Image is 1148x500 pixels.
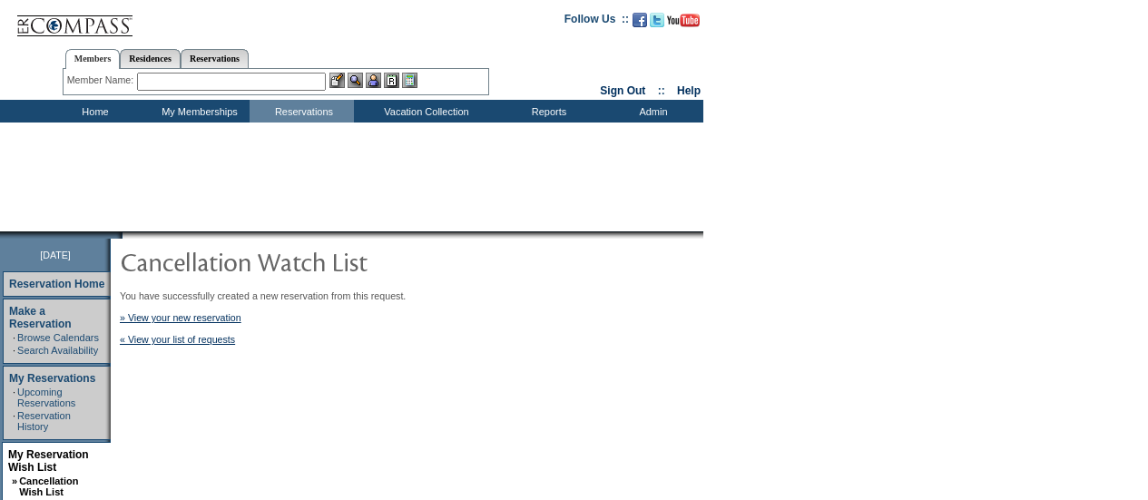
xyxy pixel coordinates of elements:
a: Sign Out [600,84,645,97]
a: Help [677,84,701,97]
img: View [348,73,363,88]
img: b_edit.gif [329,73,345,88]
img: Become our fan on Facebook [633,13,647,27]
a: « View your list of requests [120,334,235,345]
a: Subscribe to our YouTube Channel [667,18,700,29]
a: Reservation Home [9,278,104,290]
a: » View your new reservation [120,312,241,323]
a: Members [65,49,121,69]
img: Follow us on Twitter [650,13,664,27]
a: My Reservation Wish List [8,448,89,474]
a: Cancellation Wish List [19,475,78,497]
img: promoShadowLeftCorner.gif [116,231,123,239]
span: [DATE] [40,250,71,260]
td: Admin [599,100,703,123]
td: My Memberships [145,100,250,123]
b: » [12,475,17,486]
a: Search Availability [17,345,98,356]
a: Reservations [181,49,249,68]
td: Reservations [250,100,354,123]
a: Browse Calendars [17,332,99,343]
td: · [13,345,15,356]
td: · [13,387,15,408]
a: Make a Reservation [9,305,72,330]
span: You have successfully created a new reservation from this request. [120,290,406,301]
td: · [13,332,15,343]
img: Reservations [384,73,399,88]
a: Become our fan on Facebook [633,18,647,29]
span: :: [658,84,665,97]
a: Upcoming Reservations [17,387,75,408]
img: Subscribe to our YouTube Channel [667,14,700,27]
a: Follow us on Twitter [650,18,664,29]
img: b_calculator.gif [402,73,417,88]
td: Vacation Collection [354,100,495,123]
img: pgTtlCancellationNotification.gif [120,243,483,279]
a: Residences [120,49,181,68]
img: blank.gif [123,231,124,239]
td: · [13,410,15,432]
td: Follow Us :: [564,11,629,33]
a: My Reservations [9,372,95,385]
td: Reports [495,100,599,123]
div: Member Name: [67,73,137,88]
img: Impersonate [366,73,381,88]
a: Reservation History [17,410,71,432]
td: Home [41,100,145,123]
